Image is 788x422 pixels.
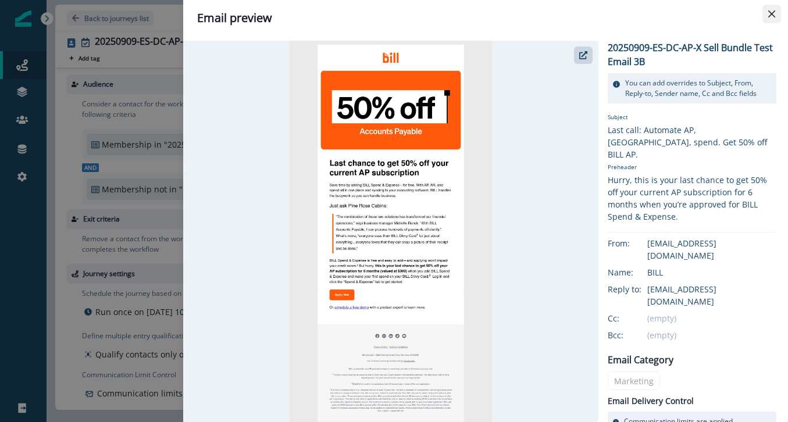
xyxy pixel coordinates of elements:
[608,124,776,160] div: Last call: Automate AP, [GEOGRAPHIC_DATA], spend. Get 50% off BILL AP.
[762,5,781,23] button: Close
[608,160,776,174] p: Preheader
[608,113,776,124] p: Subject
[608,237,666,249] div: From:
[608,329,666,341] div: Bcc:
[647,266,776,278] div: BILL
[608,41,776,69] p: 20250909-ES-DC-AP-X Sell Bundle Test Email 3B
[290,41,492,422] img: email asset unavailable
[608,283,666,295] div: Reply to:
[608,174,776,223] div: Hurry, this is your last chance to get 50% off your current AP subscription for 6 months when you...
[647,329,776,341] div: (empty)
[608,266,666,278] div: Name:
[647,237,776,262] div: [EMAIL_ADDRESS][DOMAIN_NAME]
[608,312,666,324] div: Cc:
[647,283,776,307] div: [EMAIL_ADDRESS][DOMAIN_NAME]
[647,312,776,324] div: (empty)
[625,78,772,99] p: You can add overrides to Subject, From, Reply-to, Sender name, Cc and Bcc fields
[197,9,774,27] div: Email preview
